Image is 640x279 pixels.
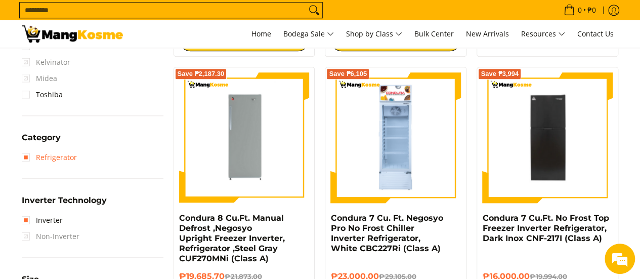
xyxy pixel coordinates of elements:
[22,25,123,43] img: Bodega Sale Refrigerator l Mang Kosme: Home Appliances Warehouse Sale
[22,134,61,142] span: Category
[521,28,565,41] span: Resources
[166,5,190,29] div: Minimize live chat window
[572,20,619,48] a: Contact Us
[246,20,276,48] a: Home
[22,228,79,245] span: Non-Inverter
[466,29,509,38] span: New Arrivals
[178,71,225,77] span: Save ₱2,187.30
[481,71,519,77] span: Save ₱3,994
[329,71,367,77] span: Save ₱6,105
[409,20,459,48] a: Bulk Center
[22,54,70,70] span: Kelvinator
[341,20,407,48] a: Shop by Class
[133,20,619,48] nav: Main Menu
[586,7,598,14] span: ₱0
[251,29,271,38] span: Home
[179,213,285,263] a: Condura 8 Cu.Ft. Manual Defrost ,Negosyo Upright Freezer Inverter, Refrigerator ,Steel Gray CUF27...
[482,72,613,203] img: Condura 7 Cu.Ft. No Frost Top Freezer Inverter Refrigerator, Dark Inox CNF-217I (Class A)
[330,72,461,203] img: Condura 7 Cu. Ft. Negosyo Pro No Frost Chiller Inverter Refrigerator, White CBC227Ri (Class A)
[22,149,77,166] a: Refrigerator
[346,28,402,41] span: Shop by Class
[59,78,140,180] span: We're online!
[22,87,63,103] a: Toshiba
[414,29,454,38] span: Bulk Center
[330,213,443,253] a: Condura 7 Cu. Ft. Negosyo Pro No Frost Chiller Inverter Refrigerator, White CBC227Ri (Class A)
[482,213,609,243] a: Condura 7 Cu.Ft. No Frost Top Freezer Inverter Refrigerator, Dark Inox CNF-217I (Class A)
[53,57,170,70] div: Chat with us now
[5,178,193,213] textarea: Type your message and hit 'Enter'
[22,196,107,212] summary: Open
[283,28,334,41] span: Bodega Sale
[22,212,63,228] a: Inverter
[576,7,583,14] span: 0
[278,20,339,48] a: Bodega Sale
[22,196,107,205] span: Inverter Technology
[22,134,61,149] summary: Open
[22,70,57,87] span: Midea
[306,3,322,18] button: Search
[179,72,310,203] img: condura=8-cubic-feet-single-door-ref-class-c-full-view-mang-kosme
[461,20,514,48] a: New Arrivals
[577,29,614,38] span: Contact Us
[561,5,599,16] span: •
[516,20,570,48] a: Resources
